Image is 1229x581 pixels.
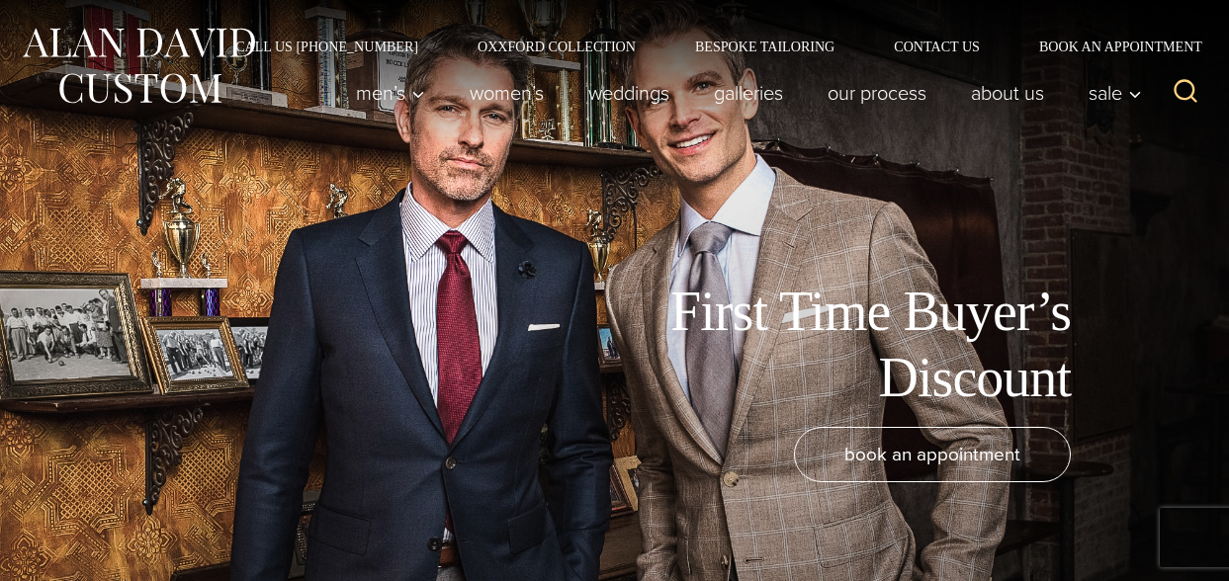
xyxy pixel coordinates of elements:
[665,40,864,53] a: Bespoke Tailoring
[794,427,1071,482] a: book an appointment
[206,40,448,53] a: Call Us [PHONE_NUMBER]
[1089,83,1142,103] span: Sale
[1010,40,1209,53] a: Book an Appointment
[448,73,567,113] a: Women’s
[567,73,692,113] a: weddings
[334,73,1153,113] nav: Primary Navigation
[844,440,1020,468] span: book an appointment
[206,40,1209,53] nav: Secondary Navigation
[806,73,949,113] a: Our Process
[864,40,1010,53] a: Contact Us
[448,40,665,53] a: Oxxford Collection
[356,83,425,103] span: Men’s
[1162,69,1209,117] button: View Search Form
[20,22,257,110] img: Alan David Custom
[626,279,1071,411] h1: First Time Buyer’s Discount
[949,73,1067,113] a: About Us
[692,73,806,113] a: Galleries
